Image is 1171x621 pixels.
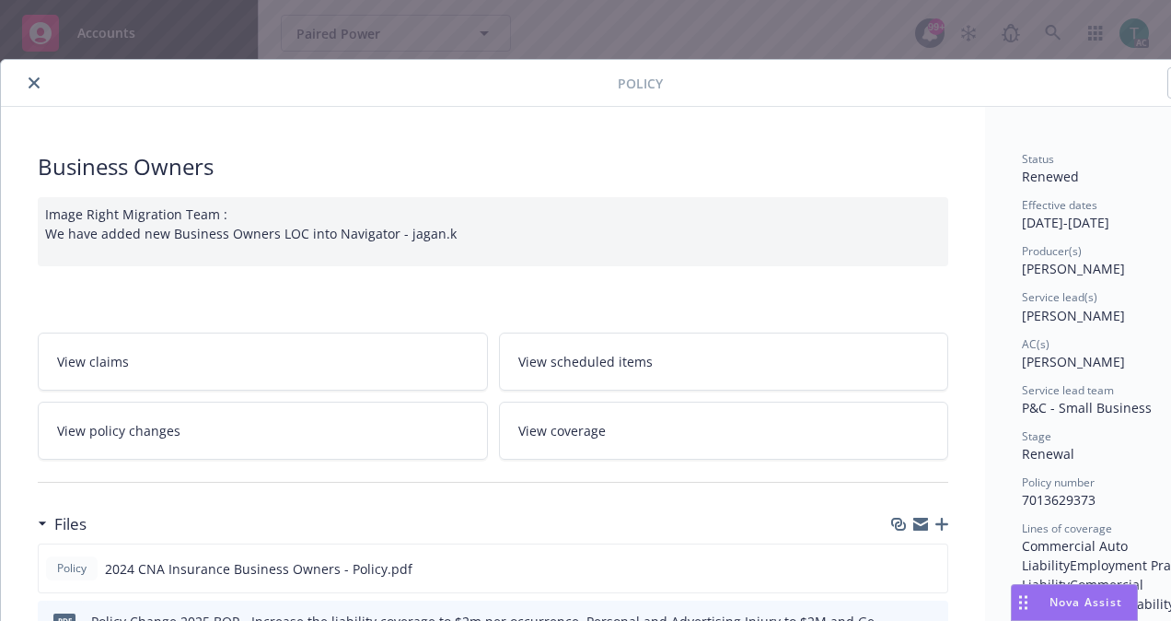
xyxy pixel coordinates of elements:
[57,421,180,440] span: View policy changes
[1022,243,1082,259] span: Producer(s)
[38,402,488,460] a: View policy changes
[1012,585,1035,620] div: Drag to move
[38,197,948,266] div: Image Right Migration Team : We have added new Business Owners LOC into Navigator - jagan.k
[1022,445,1074,463] span: Renewal
[38,333,488,391] a: View claims
[1022,151,1054,167] span: Status
[894,559,909,579] button: download file
[1022,260,1125,277] span: [PERSON_NAME]
[105,559,412,579] span: 2024 CNA Insurance Business Owners - Policy.pdf
[1049,594,1122,610] span: Nova Assist
[1022,168,1079,185] span: Renewed
[1022,382,1114,398] span: Service lead team
[1022,307,1125,324] span: [PERSON_NAME]
[1022,576,1147,613] span: Commercial Property
[57,352,129,371] span: View claims
[499,402,949,460] a: View coverage
[499,333,949,391] a: View scheduled items
[38,151,948,182] div: Business Owners
[23,72,45,94] button: close
[618,74,663,93] span: Policy
[1011,584,1138,621] button: Nova Assist
[923,559,940,579] button: preview file
[54,512,87,536] h3: Files
[1022,289,1097,305] span: Service lead(s)
[1022,491,1096,509] span: 7013629373
[1022,399,1152,416] span: P&C - Small Business
[1022,353,1125,370] span: [PERSON_NAME]
[518,352,653,371] span: View scheduled items
[1022,537,1131,574] span: Commercial Auto Liability
[1022,475,1095,490] span: Policy number
[1022,428,1051,444] span: Stage
[1022,336,1049,352] span: AC(s)
[1022,521,1112,536] span: Lines of coverage
[1022,197,1097,213] span: Effective dates
[38,512,87,536] div: Files
[518,421,606,440] span: View coverage
[53,560,90,577] span: Policy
